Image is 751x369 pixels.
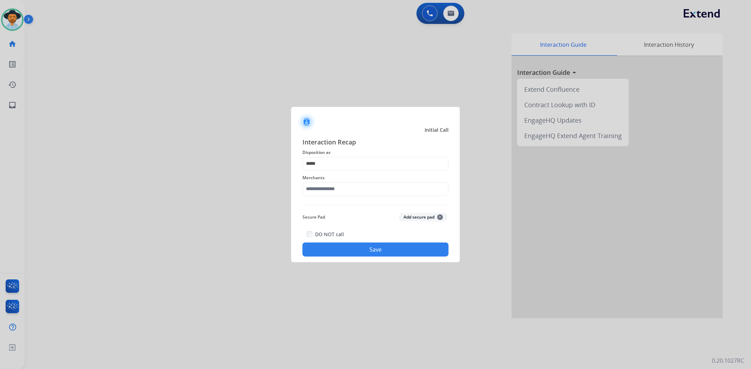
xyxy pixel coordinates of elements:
[315,231,344,238] label: DO NOT call
[425,127,449,134] span: Initial Call
[302,137,449,148] span: Interaction Recap
[437,214,443,220] span: +
[302,242,449,257] button: Save
[302,148,449,157] span: Disposition as
[298,114,315,130] img: contactIcon
[399,213,447,221] button: Add secure pad+
[302,213,325,221] span: Secure Pad
[302,174,449,182] span: Merchants
[712,356,744,365] p: 0.20.1027RC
